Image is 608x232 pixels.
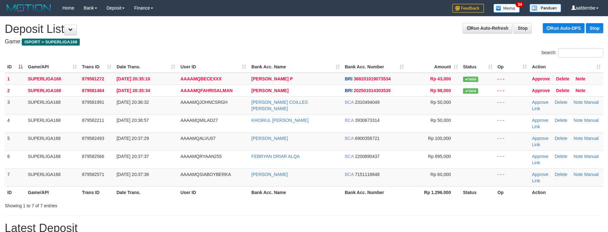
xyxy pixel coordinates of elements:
a: [PERSON_NAME] [251,136,288,141]
span: Copy 202501014303535 to clipboard [354,88,391,93]
span: 879582211 [82,118,104,123]
a: [PERSON_NAME] [251,172,288,177]
th: Action: activate to sort column ascending [530,61,603,73]
span: Rp 50,000 [430,100,451,105]
span: 879581484 [82,88,104,93]
div: Showing 1 to 7 of 7 entries [5,200,248,209]
td: 1 [5,73,25,85]
th: Bank Acc. Name: activate to sort column ascending [249,61,342,73]
span: Valid transaction [463,77,478,82]
a: Note [574,118,583,123]
span: Rp 100,000 [428,136,451,141]
a: Note [574,136,583,141]
th: Status: activate to sort column ascending [461,61,495,73]
span: 879581991 [82,100,104,105]
span: Rp 98,000 [430,88,451,93]
a: Manual Link [532,136,599,147]
td: - - - [495,85,530,96]
th: Amount: activate to sort column ascending [406,61,461,73]
th: Trans ID: activate to sort column ascending [79,61,114,73]
img: Feedback.jpg [452,4,484,13]
th: ID: activate to sort column descending [5,61,25,73]
h4: Game: [5,39,603,45]
span: [DATE] 20:36:32 [116,100,149,105]
span: Valid transaction [463,88,478,94]
td: 7 [5,168,25,186]
td: 2 [5,85,25,96]
a: Manual Link [532,172,599,183]
td: - - - [495,96,530,114]
a: Approve [532,172,548,177]
td: SUPERLIGA168 [25,150,79,168]
span: [DATE] 20:35:34 [116,88,150,93]
span: BCA [345,118,354,123]
a: Manual Link [532,154,599,165]
a: Approve [532,118,548,123]
a: KHOIRUL [PERSON_NAME] [251,118,309,123]
h1: Deposit List [5,23,603,35]
a: [PERSON_NAME] COILLES [PERSON_NAME] [251,100,308,111]
td: SUPERLIGA168 [25,114,79,132]
span: Copy 7151118848 to clipboard [355,172,379,177]
span: 34 [516,2,524,7]
img: MOTION_logo.png [5,3,53,13]
td: - - - [495,168,530,186]
span: Rp 50,000 [430,118,451,123]
span: AAAAMQALVU07 [180,136,216,141]
span: AAAAMQMILAD27 [180,118,218,123]
td: - - - [495,114,530,132]
a: [PERSON_NAME] P [251,76,293,81]
th: User ID: activate to sort column ascending [178,61,249,73]
label: Search: [541,48,603,58]
td: 3 [5,96,25,114]
th: Bank Acc. Number: activate to sort column ascending [342,61,406,73]
a: Delete [555,154,567,159]
span: Copy 6900356721 to clipboard [355,136,379,141]
span: AAAAMQSIABOYBERKA [180,172,231,177]
span: Copy 2200890437 to clipboard [355,154,379,159]
span: BRI [345,88,353,93]
a: Delete [555,136,567,141]
span: Rp 60,000 [430,172,451,177]
span: Copy 2310494049 to clipboard [355,100,379,105]
span: AAAAMQBECEXXX [180,76,222,81]
span: [DATE] 20:37:38 [116,172,149,177]
th: User ID [178,186,249,198]
span: [DATE] 20:37:37 [116,154,149,159]
a: Manual Link [532,118,599,129]
span: BCA [345,172,354,177]
span: BCA [345,100,354,105]
a: Manual Link [532,100,599,111]
th: Date Trans. [114,186,178,198]
th: Bank Acc. Number [342,186,406,198]
a: Note [576,88,586,93]
span: BRI [345,76,353,81]
a: Run Auto-Refresh [463,23,512,34]
span: AAAAMQFAHRISALMAN [180,88,233,93]
span: 879582566 [82,154,104,159]
span: AAAAMQRYAAN255 [180,154,222,159]
a: Delete [556,88,569,93]
span: 879582571 [82,172,104,177]
a: Note [576,76,586,81]
th: Rp 1.296.000 [406,186,461,198]
th: ID [5,186,25,198]
a: Note [574,172,583,177]
th: Date Trans.: activate to sort column ascending [114,61,178,73]
span: 879581272 [82,76,104,81]
span: Copy 3930673314 to clipboard [355,118,379,123]
td: SUPERLIGA168 [25,73,79,85]
a: [PERSON_NAME] [251,88,288,93]
th: Bank Acc. Name [249,186,342,198]
span: [DATE] 20:36:57 [116,118,149,123]
a: Approve [532,100,548,105]
th: Op: activate to sort column ascending [495,61,530,73]
a: Stop [586,23,603,33]
th: Action [530,186,603,198]
td: - - - [495,150,530,168]
span: 879582493 [82,136,104,141]
th: Game/API: activate to sort column ascending [25,61,79,73]
th: Trans ID [79,186,114,198]
a: Delete [555,100,567,105]
a: Approve [532,88,550,93]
